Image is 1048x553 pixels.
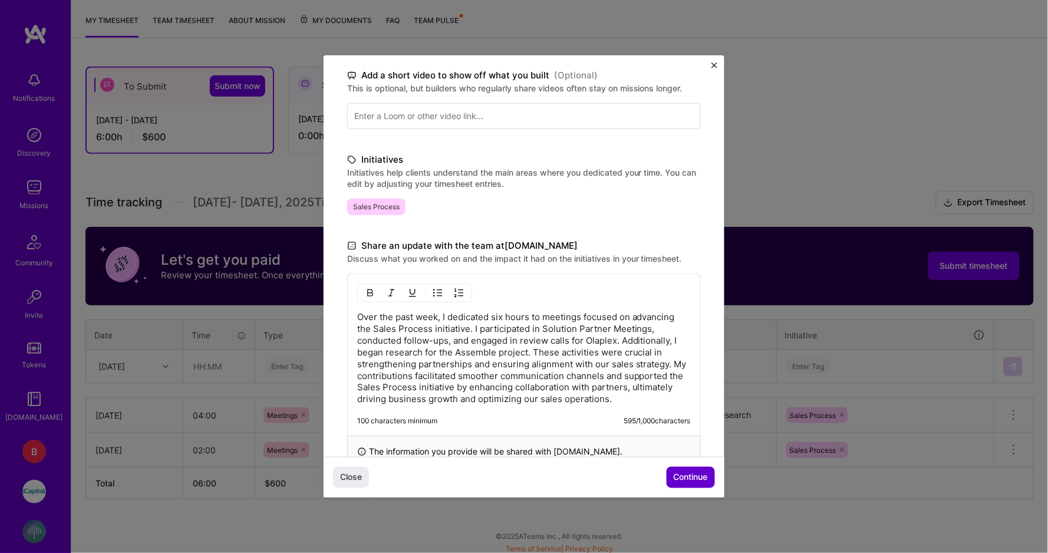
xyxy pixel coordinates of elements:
i: icon TagBlack [347,153,357,167]
img: Underline [408,288,417,298]
button: Continue [667,467,715,488]
div: 100 characters minimum [357,417,437,426]
label: Add a short video to show off what you built [347,68,701,83]
span: Sales Process [347,199,406,215]
label: Discuss what you worked on and the impact it had on the initiatives in your timesheet. [347,253,701,264]
span: (Optional) [554,68,598,83]
div: The information you provide will be shared with [DOMAIN_NAME] . [347,436,701,468]
i: icon DocumentBlack [347,239,357,253]
label: Initiatives [347,153,701,167]
i: icon InfoBlack [357,446,367,458]
label: Initiatives help clients understand the main areas where you dedicated your time. You can edit by... [347,167,701,189]
p: Over the past week, I dedicated six hours to meetings focused on advancing the Sales Process init... [357,311,691,406]
label: This is optional, but builders who regularly share videos often stay on missions longer. [347,83,701,94]
label: Share an update with the team at [DOMAIN_NAME] [347,239,701,253]
img: Bold [365,288,375,298]
span: Continue [674,472,708,483]
img: Italic [387,288,396,298]
span: Close [340,472,362,483]
input: Enter a Loom or other video link... [347,103,701,129]
img: OL [454,288,464,298]
i: icon TvBlack [347,69,357,83]
button: Close [711,62,717,75]
img: UL [433,288,443,298]
button: Close [333,467,369,488]
div: 595 / 1,000 characters [624,417,691,426]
